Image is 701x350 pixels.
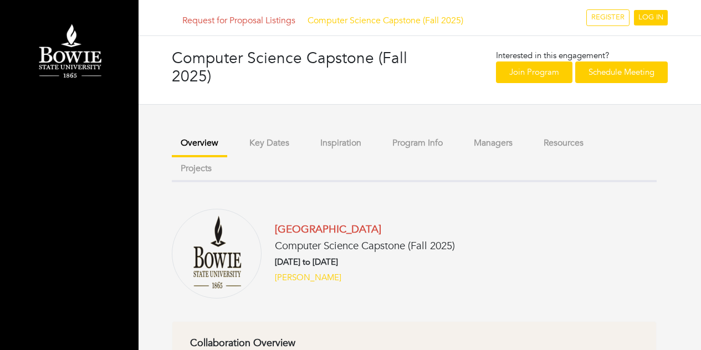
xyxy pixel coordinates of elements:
a: LOG IN [634,10,668,25]
a: Join Program [496,61,572,83]
button: Projects [172,157,221,181]
a: [PERSON_NAME] [275,271,341,284]
a: [GEOGRAPHIC_DATA] [275,222,381,236]
p: Interested in this engagement? [496,49,668,62]
h6: [DATE] to [DATE] [275,257,455,267]
button: Overview [172,131,227,157]
a: Schedule Meeting [575,61,668,83]
a: Request for Proposal Listings [182,14,295,27]
h6: Collaboration Overview [190,337,638,349]
h3: Computer Science Capstone (Fall 2025) [172,49,420,86]
a: REGISTER [586,9,630,26]
h5: Computer Science Capstone (Fall 2025) [275,240,455,253]
button: Resources [535,131,592,155]
button: Key Dates [241,131,298,155]
h5: Computer Science Capstone (Fall 2025) [182,16,463,26]
img: Bowie%20State%20University%20Logo%20(1).png [172,209,262,298]
button: Inspiration [311,131,370,155]
img: Bowie%20State%20University%20Logo.png [11,19,127,85]
button: Program Info [383,131,452,155]
button: Managers [465,131,521,155]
